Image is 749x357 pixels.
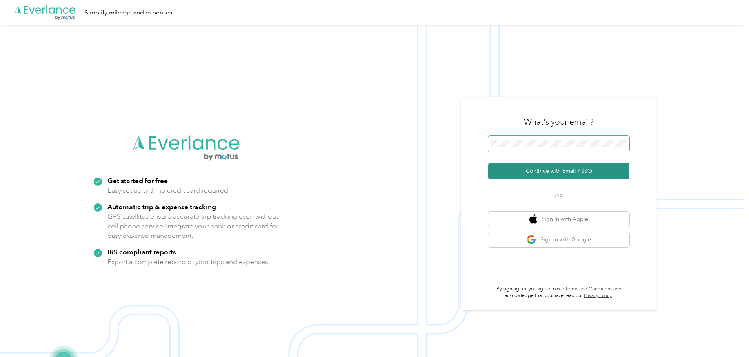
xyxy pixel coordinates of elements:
[107,186,228,196] p: Easy set up with no credit card required
[529,214,537,224] img: apple logo
[524,116,594,127] h3: What's your email?
[107,203,216,211] strong: Automatic trip & expense tracking
[488,212,629,227] button: apple logoSign in with Apple
[488,163,629,179] button: Continue with Email / SSO
[107,257,270,267] p: Export a complete record of your trips and expenses.
[527,235,536,245] img: google logo
[584,293,612,299] a: Privacy Policy
[107,212,279,241] p: GPS satellites ensure accurate trip tracking even without cell phone service. Integrate your bank...
[85,8,172,18] div: Simplify mileage and expenses
[488,232,629,247] button: google logoSign in with Google
[565,286,612,292] a: Terms and Conditions
[545,192,573,201] span: OR
[488,286,629,299] p: By signing up, you agree to our and acknowledge that you have read our .
[107,176,168,185] strong: Get started for free
[107,248,176,256] strong: IRS compliant reports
